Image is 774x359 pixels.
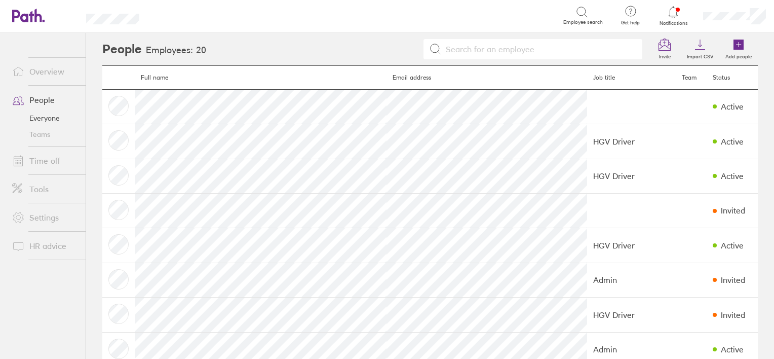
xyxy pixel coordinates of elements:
label: Add people [719,51,758,60]
th: Status [707,66,758,90]
div: Active [721,345,744,354]
td: HGV Driver [587,124,676,159]
th: Team [676,66,707,90]
a: Overview [4,61,86,82]
a: Time off [4,151,86,171]
div: Active [721,137,744,146]
a: People [4,90,86,110]
span: Get help [614,20,647,26]
td: Admin [587,263,676,297]
th: Job title [587,66,676,90]
h3: Employees: 20 [146,45,206,56]
td: HGV Driver [587,298,676,332]
div: Active [721,102,744,111]
div: Active [721,241,744,250]
label: Invite [653,51,677,60]
a: Add people [719,33,758,65]
a: Teams [4,126,86,142]
td: HGV Driver [587,228,676,263]
a: Settings [4,207,86,228]
input: Search for an employee [442,40,637,59]
div: Search [167,11,192,20]
div: Active [721,171,744,181]
a: Invite [648,33,681,65]
div: Invited [721,275,745,284]
a: Everyone [4,110,86,126]
a: Tools [4,179,86,199]
a: HR advice [4,236,86,256]
label: Import CSV [681,51,719,60]
a: Import CSV [681,33,719,65]
div: Invited [721,206,745,215]
span: Employee search [563,19,603,25]
span: Notifications [657,20,690,26]
td: HGV Driver [587,159,676,193]
a: Notifications [657,5,690,26]
h2: People [102,33,142,65]
div: Invited [721,310,745,319]
th: Full name [135,66,386,90]
th: Email address [386,66,587,90]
